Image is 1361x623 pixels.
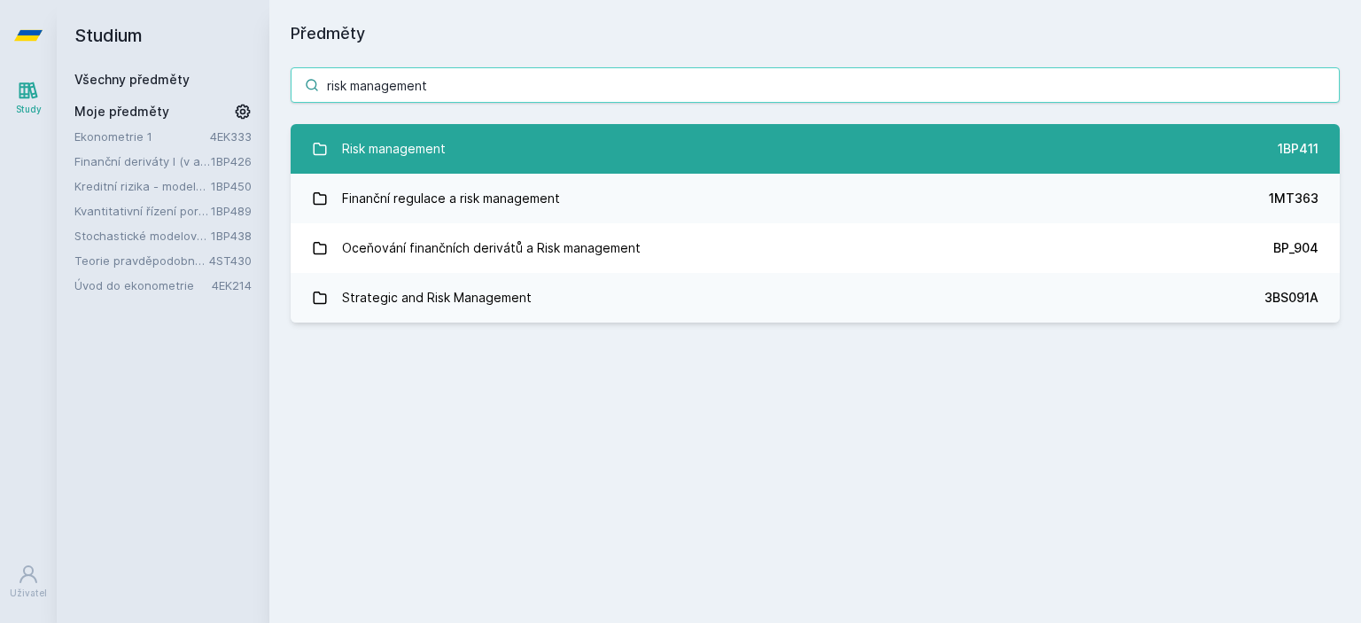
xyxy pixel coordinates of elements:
a: Kvantitativní řízení portfolia aktiv [74,202,211,220]
a: Oceňování finančních derivátů a Risk management BP_904 [291,223,1340,273]
a: Risk management 1BP411 [291,124,1340,174]
a: 4EK333 [210,129,252,144]
a: Úvod do ekonometrie [74,276,212,294]
h1: Předměty [291,21,1340,46]
a: Finanční deriváty I (v angličtině) [74,152,211,170]
a: Kreditní rizika - modelování a řízení [74,177,211,195]
div: Finanční regulace a risk management [342,181,560,216]
div: 1BP411 [1278,140,1318,158]
a: Stochastické modelování ve financích [74,227,211,245]
div: 3BS091A [1264,289,1318,307]
div: 1MT363 [1269,190,1318,207]
a: Všechny předměty [74,72,190,87]
div: Study [16,103,42,116]
a: Uživatel [4,555,53,609]
a: Strategic and Risk Management 3BS091A [291,273,1340,323]
div: BP_904 [1273,239,1318,257]
a: Teorie pravděpodobnosti a matematická statistika 2 [74,252,209,269]
div: Oceňování finančních derivátů a Risk management [342,230,641,266]
a: 1BP450 [211,179,252,193]
a: 1BP426 [211,154,252,168]
a: 1BP438 [211,229,252,243]
span: Moje předměty [74,103,169,121]
a: 4EK214 [212,278,252,292]
input: Název nebo ident předmětu… [291,67,1340,103]
div: Risk management [342,131,446,167]
a: Ekonometrie 1 [74,128,210,145]
div: Uživatel [10,587,47,600]
a: Study [4,71,53,125]
a: 1BP489 [211,204,252,218]
div: Strategic and Risk Management [342,280,532,315]
a: Finanční regulace a risk management 1MT363 [291,174,1340,223]
a: 4ST430 [209,253,252,268]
